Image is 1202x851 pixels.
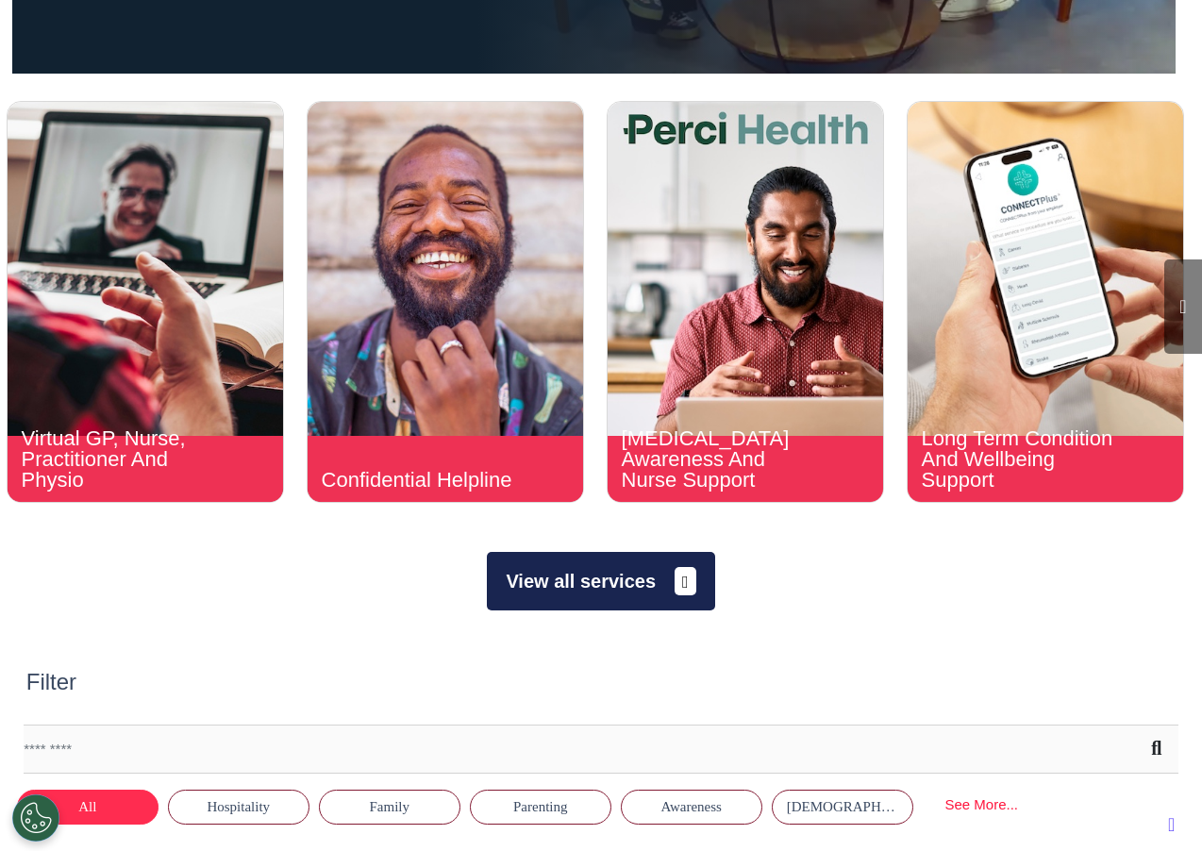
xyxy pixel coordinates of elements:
[487,552,714,610] button: View all services
[621,790,762,825] button: Awareness
[772,790,913,825] button: [DEMOGRAPHIC_DATA] Health
[168,790,309,825] button: Hospitality
[26,669,76,696] h2: Filter
[923,788,1041,823] div: See More...
[622,428,814,491] div: [MEDICAL_DATA] Awareness And Nurse Support
[470,790,611,825] button: Parenting
[322,470,514,491] div: Confidential Helpline
[12,794,59,842] button: Open Preferences
[922,428,1114,491] div: Long Term Condition And Wellbeing Support
[17,790,159,825] button: All
[319,790,460,825] button: Family
[22,428,214,491] div: Virtual GP, Nurse, Practitioner And Physio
